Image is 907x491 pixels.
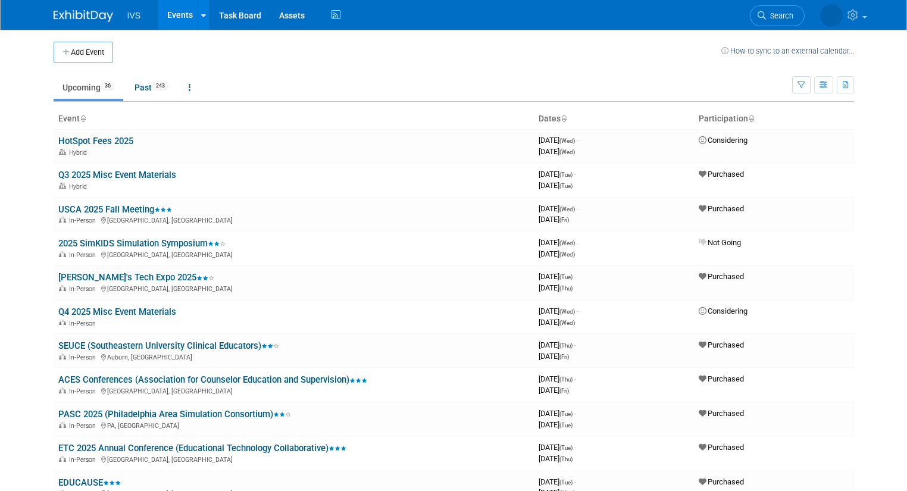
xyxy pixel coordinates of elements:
span: - [574,170,576,179]
span: (Fri) [559,354,569,360]
span: [DATE] [539,272,576,281]
img: ExhibitDay [54,10,113,22]
span: [DATE] [539,409,576,418]
span: [DATE] [539,374,576,383]
span: (Wed) [559,240,575,246]
button: Add Event [54,42,113,63]
span: (Tue) [559,274,573,280]
span: (Wed) [559,308,575,315]
span: (Thu) [559,376,573,383]
span: - [574,374,576,383]
span: - [574,272,576,281]
th: Dates [534,109,694,129]
span: In-Person [69,422,99,430]
span: Purchased [699,170,744,179]
img: In-Person Event [59,217,66,223]
span: (Fri) [559,217,569,223]
div: [GEOGRAPHIC_DATA], [GEOGRAPHIC_DATA] [58,283,529,293]
span: (Tue) [559,183,573,189]
a: EDUCAUSE [58,477,121,488]
span: Purchased [699,477,744,486]
span: [DATE] [539,318,575,327]
span: In-Person [69,285,99,293]
span: In-Person [69,456,99,464]
a: Sort by Participation Type [748,114,754,123]
span: (Tue) [559,411,573,417]
span: 36 [101,82,114,90]
span: [DATE] [539,340,576,349]
span: [DATE] [539,170,576,179]
span: Hybrid [69,183,90,190]
span: (Tue) [559,422,573,429]
div: [GEOGRAPHIC_DATA], [GEOGRAPHIC_DATA] [58,215,529,224]
div: PA, [GEOGRAPHIC_DATA] [58,420,529,430]
span: [DATE] [539,147,575,156]
span: [DATE] [539,238,578,247]
span: - [574,443,576,452]
a: PASC 2025 (Philadelphia Area Simulation Consortium) [58,409,291,420]
span: (Wed) [559,320,575,326]
img: In-Person Event [59,251,66,257]
span: (Wed) [559,206,575,212]
span: Purchased [699,409,744,418]
span: - [574,340,576,349]
span: Purchased [699,272,744,281]
span: [DATE] [539,443,576,452]
span: (Fri) [559,387,569,394]
span: (Tue) [559,171,573,178]
span: [DATE] [539,454,573,463]
img: In-Person Event [59,422,66,428]
a: Upcoming36 [54,76,123,99]
span: [DATE] [539,215,569,224]
span: - [577,307,578,315]
a: Past243 [126,76,177,99]
a: HotSpot Fees 2025 [58,136,133,146]
span: Search [766,11,793,20]
div: [GEOGRAPHIC_DATA], [GEOGRAPHIC_DATA] [58,249,529,259]
span: In-Person [69,320,99,327]
img: Hybrid Event [59,149,66,155]
span: [DATE] [539,181,573,190]
span: - [577,204,578,213]
span: - [574,477,576,486]
img: In-Person Event [59,285,66,291]
div: [GEOGRAPHIC_DATA], [GEOGRAPHIC_DATA] [58,454,529,464]
img: Hybrid Event [59,183,66,189]
span: [DATE] [539,386,569,395]
img: In-Person Event [59,354,66,359]
span: Considering [699,136,748,145]
span: Purchased [699,204,744,213]
a: How to sync to an external calendar... [721,46,854,55]
div: [GEOGRAPHIC_DATA], [GEOGRAPHIC_DATA] [58,386,529,395]
span: (Tue) [559,445,573,451]
a: Q3 2025 Misc Event Materials [58,170,176,180]
span: (Wed) [559,137,575,144]
a: SEUCE (Southeastern University Clinical Educators) [58,340,279,351]
span: In-Person [69,387,99,395]
span: 243 [152,82,168,90]
span: (Wed) [559,251,575,258]
a: Sort by Start Date [561,114,567,123]
th: Participation [694,109,854,129]
span: [DATE] [539,307,578,315]
span: - [577,238,578,247]
span: In-Person [69,217,99,224]
a: USCA 2025 Fall Meeting [58,204,172,215]
img: In-Person Event [59,320,66,326]
a: Search [750,5,805,26]
span: (Wed) [559,149,575,155]
span: [DATE] [539,477,576,486]
span: Purchased [699,374,744,383]
span: In-Person [69,354,99,361]
th: Event [54,109,534,129]
span: (Thu) [559,285,573,292]
span: [DATE] [539,283,573,292]
span: [DATE] [539,352,569,361]
span: [DATE] [539,204,578,213]
span: [DATE] [539,420,573,429]
img: In-Person Event [59,456,66,462]
span: Hybrid [69,149,90,157]
span: (Tue) [559,479,573,486]
span: (Thu) [559,342,573,349]
span: IVS [127,11,141,20]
